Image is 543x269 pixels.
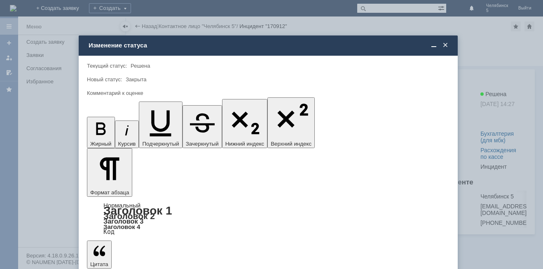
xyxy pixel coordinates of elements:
a: Заголовок 2 [103,211,155,221]
button: Подчеркнутый [139,101,182,148]
span: Курсив [118,141,136,147]
a: Заголовок 1 [103,204,172,217]
span: Решена [131,63,150,69]
button: Верхний индекс [267,97,315,148]
span: Нижний индекс [225,141,264,147]
a: Код [103,228,115,236]
span: Верхний индекс [271,141,311,147]
span: Цитата [90,261,108,267]
div: Формат абзаца [87,203,449,235]
span: Жирный [90,141,112,147]
span: Закрыта [126,76,146,83]
a: Нормальный [103,202,140,209]
label: Текущий статус: [87,63,127,69]
span: Закрыть [441,42,449,49]
span: Зачеркнутый [186,141,219,147]
span: Свернуть (Ctrl + M) [430,42,438,49]
a: Заголовок 4 [103,223,140,230]
button: Жирный [87,117,115,148]
button: Курсив [115,120,139,148]
div: Изменение статуса [89,42,449,49]
span: Формат абзаца [90,189,129,196]
a: Заголовок 3 [103,217,143,225]
button: Нижний индекс [222,99,268,148]
button: Формат абзаца [87,148,132,197]
button: Зачеркнутый [183,105,222,148]
span: Подчеркнутый [142,141,179,147]
label: Новый статус: [87,76,122,83]
button: Цитата [87,241,112,269]
div: Комментарий к оценке [87,90,448,96]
